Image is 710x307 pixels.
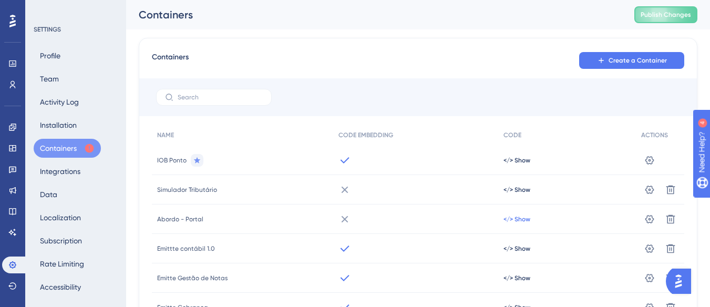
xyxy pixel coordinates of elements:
span: Need Help? [25,3,66,15]
button: Rate Limiting [34,254,90,273]
span: Simulador Tributário [157,186,217,194]
button: </> Show [503,274,530,282]
button: Localization [34,208,87,227]
button: Profile [34,46,67,65]
button: </> Show [503,215,530,223]
button: </> Show [503,186,530,194]
button: Integrations [34,162,87,181]
div: 4 [73,5,76,14]
input: Search [178,94,263,101]
button: Data [34,185,64,204]
span: Create a Container [609,56,667,65]
button: Team [34,69,65,88]
span: Abordo - Portal [157,215,203,223]
span: CODE EMBEDDING [338,131,393,139]
span: Emitte Gestão de Notas [157,274,228,282]
span: ACTIONS [641,131,668,139]
div: SETTINGS [34,25,119,34]
span: NAME [157,131,174,139]
span: Publish Changes [641,11,691,19]
span: CODE [503,131,521,139]
button: Installation [34,116,83,135]
button: Create a Container [579,52,684,69]
button: Subscription [34,231,88,250]
button: Containers [34,139,101,158]
button: Activity Log [34,93,85,111]
button: </> Show [503,156,530,165]
button: Publish Changes [634,6,697,23]
span: IOB Ponto [157,156,187,165]
span: Containers [152,51,189,70]
span: Emittte contábil 1.0 [157,244,215,253]
button: Accessibility [34,278,87,296]
button: </> Show [503,244,530,253]
iframe: UserGuiding AI Assistant Launcher [666,265,697,297]
div: Containers [139,7,608,22]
